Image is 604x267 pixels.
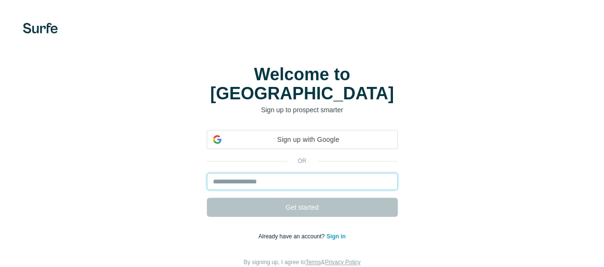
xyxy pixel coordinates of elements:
p: Sign up to prospect smarter [207,105,398,115]
p: or [287,157,318,165]
span: By signing up, I agree to & [244,259,360,266]
span: Sign up with Google [225,135,392,145]
a: Privacy Policy [325,259,360,266]
h1: Welcome to [GEOGRAPHIC_DATA] [207,65,398,103]
a: Terms [306,259,321,266]
a: Sign in [327,233,346,240]
span: Already have an account? [258,233,327,240]
div: Sign up with Google [207,130,398,149]
img: Surfe's logo [23,23,58,33]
